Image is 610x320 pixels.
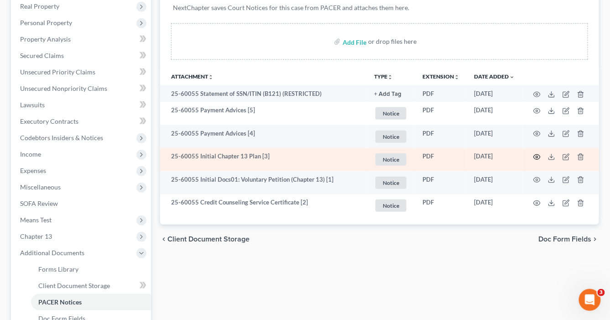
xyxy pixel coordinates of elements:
span: Client Document Storage [167,236,250,243]
span: Miscellaneous [20,183,61,191]
i: chevron_right [592,236,599,243]
a: Executory Contracts [13,113,151,130]
td: [DATE] [467,102,522,125]
td: PDF [415,125,467,148]
a: Notice [374,198,408,213]
a: Unsecured Nonpriority Claims [13,80,151,97]
span: Notice [375,177,407,189]
span: Secured Claims [20,52,64,59]
a: Unsecured Priority Claims [13,64,151,80]
span: Real Property [20,2,59,10]
span: Doc Form Fields [539,236,592,243]
button: chevron_left Client Document Storage [160,236,250,243]
td: 25-60055 Payment Advices [4] [160,125,367,148]
a: + Add Tag [374,89,408,98]
i: unfold_more [454,74,459,80]
span: Income [20,150,41,158]
a: Notice [374,175,408,190]
a: Extensionunfold_more [422,73,459,80]
a: Date Added expand_more [474,73,515,80]
a: Property Analysis [13,31,151,47]
span: Means Test [20,216,52,224]
span: SOFA Review [20,199,58,207]
span: Executory Contracts [20,117,78,125]
a: Client Document Storage [31,278,151,294]
td: 25-60055 Payment Advices [5] [160,102,367,125]
span: Personal Property [20,19,72,26]
a: Notice [374,106,408,121]
td: 25-60055 Credit Counseling Service Certificate [2] [160,194,367,218]
td: PDF [415,194,467,218]
a: Attachmentunfold_more [171,73,214,80]
div: or drop files here [368,37,417,46]
td: [DATE] [467,85,522,102]
td: 25-60055 Statement of SSN/ITIN (B121) (RESTRICTED) [160,85,367,102]
a: PACER Notices [31,294,151,310]
span: Notice [375,199,407,212]
span: Unsecured Nonpriority Claims [20,84,107,92]
span: Notice [375,107,407,120]
a: Forms Library [31,261,151,278]
a: SOFA Review [13,195,151,212]
button: + Add Tag [374,91,401,97]
span: Unsecured Priority Claims [20,68,95,76]
span: 3 [598,289,605,296]
td: PDF [415,148,467,172]
p: NextChapter saves Court Notices for this case from PACER and attaches them here. [173,3,586,12]
td: [DATE] [467,171,522,194]
span: Forms Library [38,265,78,273]
i: unfold_more [208,74,214,80]
span: Codebtors Insiders & Notices [20,134,103,142]
button: TYPEunfold_more [374,74,393,80]
i: expand_more [510,74,515,80]
a: Secured Claims [13,47,151,64]
iframe: Intercom live chat [579,289,601,311]
span: Property Analysis [20,35,71,43]
td: [DATE] [467,125,522,148]
td: PDF [415,85,467,102]
td: 25-60055 Initial Docs01: Voluntary Petition (Chapter 13) [1] [160,171,367,194]
td: PDF [415,171,467,194]
span: Client Document Storage [38,282,110,289]
i: chevron_left [160,236,167,243]
span: Notice [375,131,407,143]
a: Notice [374,152,408,167]
a: Lawsuits [13,97,151,113]
span: Additional Documents [20,249,84,257]
td: 25-60055 Initial Chapter 13 Plan [3] [160,148,367,172]
span: Notice [375,153,407,166]
span: Lawsuits [20,101,45,109]
td: PDF [415,102,467,125]
span: PACER Notices [38,298,82,306]
td: [DATE] [467,194,522,218]
span: Chapter 13 [20,232,52,240]
button: Doc Form Fields chevron_right [539,236,599,243]
a: Notice [374,129,408,144]
td: [DATE] [467,148,522,172]
span: Expenses [20,167,46,174]
i: unfold_more [387,74,393,80]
